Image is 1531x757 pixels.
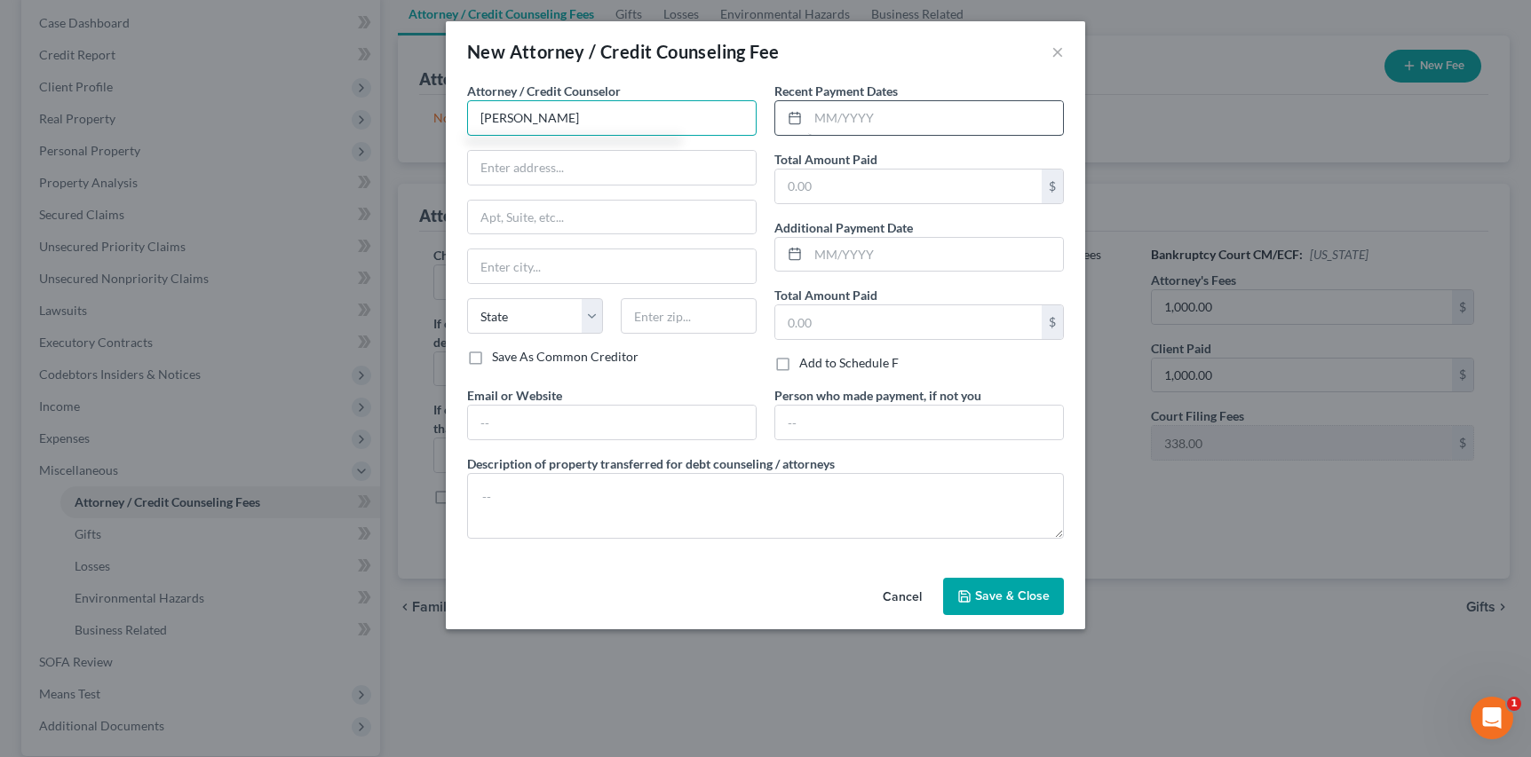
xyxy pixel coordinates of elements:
[808,101,1063,135] input: MM/YYYY
[1042,305,1063,339] div: $
[1042,170,1063,203] div: $
[1507,697,1521,711] span: 1
[774,286,877,304] label: Total Amount Paid
[510,41,780,62] span: Attorney / Credit Counseling Fee
[468,201,756,234] input: Apt, Suite, etc...
[774,82,898,100] label: Recent Payment Dates
[774,386,981,405] label: Person who made payment, if not you
[467,41,505,62] span: New
[799,354,899,372] label: Add to Schedule F
[774,218,913,237] label: Additional Payment Date
[774,150,877,169] label: Total Amount Paid
[468,406,756,439] input: --
[467,100,757,136] input: Search creditor by name...
[467,386,562,405] label: Email or Website
[621,298,757,334] input: Enter zip...
[468,249,756,283] input: Enter city...
[492,348,639,366] label: Save As Common Creditor
[775,305,1042,339] input: 0.00
[943,578,1064,615] button: Save & Close
[775,170,1042,203] input: 0.00
[467,454,835,473] label: Description of property transferred for debt counseling / attorneys
[975,588,1050,603] span: Save & Close
[1471,697,1513,739] iframe: Intercom live chat
[869,580,936,615] button: Cancel
[808,238,1063,272] input: MM/YYYY
[468,151,756,185] input: Enter address...
[467,83,621,99] span: Attorney / Credit Counselor
[1051,41,1064,62] button: ×
[775,406,1063,439] input: --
